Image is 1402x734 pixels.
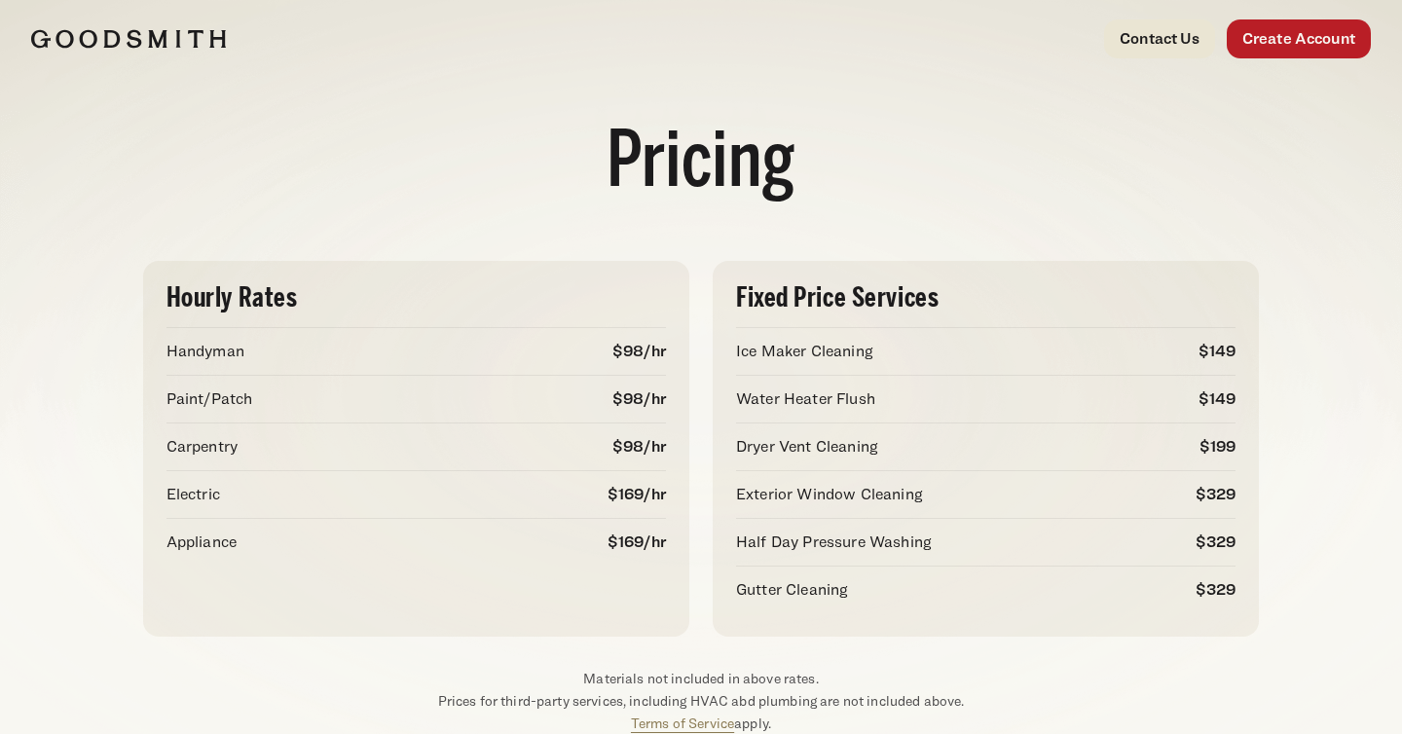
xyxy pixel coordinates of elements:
[1199,387,1236,411] p: $149
[631,715,734,731] a: Terms of Service
[1196,483,1236,506] p: $329
[736,387,875,411] p: Water Heater Flush
[1199,435,1236,459] p: $199
[1196,578,1236,602] p: $329
[736,531,932,554] p: Half Day Pressure Washing
[1104,19,1215,58] a: Contact Us
[612,340,666,363] p: $98/hr
[736,435,878,459] p: Dryer Vent Cleaning
[1196,531,1236,554] p: $329
[612,435,666,459] p: $98/hr
[1199,340,1236,363] p: $149
[31,29,226,49] img: Goodsmith
[736,284,1236,312] h3: Fixed Price Services
[1227,19,1371,58] a: Create Account
[143,668,1260,690] p: Materials not included in above rates.
[166,531,237,554] p: Appliance
[608,531,666,554] p: $169/hr
[736,483,923,506] p: Exterior Window Cleaning
[736,340,873,363] p: Ice Maker Cleaning
[166,483,220,506] p: Electric
[166,387,253,411] p: Paint/Patch
[166,340,244,363] p: Handyman
[166,435,238,459] p: Carpentry
[608,483,666,506] p: $169/hr
[612,387,666,411] p: $98/hr
[166,284,666,312] h3: Hourly Rates
[736,578,848,602] p: Gutter Cleaning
